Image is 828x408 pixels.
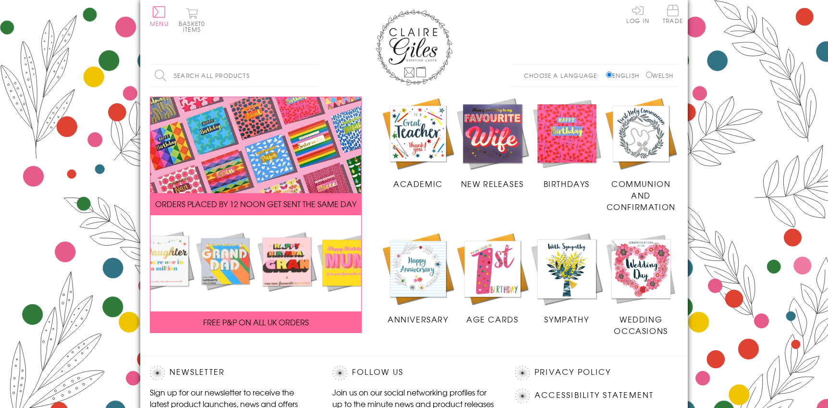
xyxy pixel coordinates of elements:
span: Birthdays [544,178,590,189]
a: Communion and Confirmation [604,97,678,213]
span: Age Cards [466,313,518,325]
a: Privacy Policy [535,366,611,379]
h2: Follow Us [332,366,496,380]
span: Wedding Occasions [614,313,668,336]
label: English [606,71,644,80]
input: English [606,72,612,78]
input: Welsh [646,72,652,78]
span: ORDERS PLACED BY 12 NOON GET SENT THE SAME DAY [155,198,356,210]
a: Log In [626,5,649,24]
a: Trade [663,5,683,25]
span: Trade [663,5,683,24]
h2: Newsletter [150,366,313,380]
input: Search [308,65,318,87]
label: Welsh [646,71,673,80]
a: New Releases [455,97,530,190]
button: Basket0 items [179,8,205,32]
span: FREE P&P ON ALL UK ORDERS [203,316,309,328]
a: Birthdays [530,97,604,190]
a: Accessibility Statement [535,389,654,402]
span: Anniversary [388,313,449,325]
a: Anniversary [381,232,455,325]
span: Menu [150,19,169,28]
a: Academic [381,97,455,190]
img: Claire Giles Greetings Cards [376,10,452,86]
button: Menu [150,6,169,26]
span: Academic [393,178,443,189]
span: Communion and Confirmation [607,178,676,212]
a: Wedding Occasions [604,232,678,336]
input: Search all products [150,65,318,87]
a: Age Cards [455,232,530,325]
a: Sympathy [530,232,604,325]
span: New Releases [461,178,524,189]
span: Sympathy [544,313,589,325]
span: 0 items [183,19,205,34]
p: Choose a language: [524,71,604,80]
